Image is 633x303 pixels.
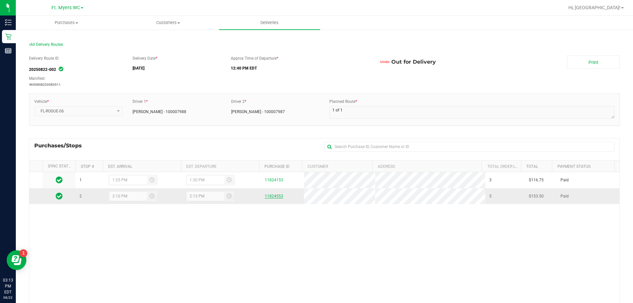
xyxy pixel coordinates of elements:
[526,164,538,169] a: Total
[231,66,369,71] h5: 12:40 PM EDT
[3,295,13,300] p: 08/22
[265,178,283,182] a: 11824153
[29,42,63,47] span: All Delivery Routes
[34,99,49,105] label: Vehicle
[108,164,132,169] a: Est. Arrival
[133,55,157,61] label: Delivery Date
[117,16,219,30] a: Customers
[59,66,63,72] span: In Sync
[560,177,569,183] span: Paid
[265,194,283,198] a: 11824553
[558,164,590,169] a: Payment Status
[29,76,121,81] div: Manifest:
[133,109,186,115] span: [PERSON_NAME] - 100007988
[7,250,26,270] iframe: Resource center
[56,175,63,185] span: In Sync
[378,55,436,69] span: Out for Delivery
[529,193,544,199] span: $153.50
[3,277,13,295] p: 03:13 PM EDT
[29,76,123,86] span: 4650808233583511
[48,164,81,168] a: Sync Status
[16,16,117,30] a: Purchases
[489,177,492,183] span: 3
[329,99,357,105] label: Planned Route
[324,142,615,152] input: Search Purchase ID, Customer Name or ID
[252,20,287,26] span: Deliveries
[567,55,620,69] a: Print Manifest
[19,249,27,257] iframe: Resource center unread badge
[219,16,320,30] a: Deliveries
[56,192,63,201] span: In Sync
[231,99,246,105] label: Driver 2
[482,161,521,172] th: Total Order Lines
[79,193,82,199] span: 2
[378,55,391,69] button: Undo
[529,177,544,183] span: $116.75
[560,193,569,199] span: Paid
[181,161,259,172] th: Est. Departure
[489,193,492,199] span: 5
[133,99,148,105] label: Driver 1
[29,55,59,61] label: Delivery Route ID
[5,33,12,40] inline-svg: Retail
[79,177,82,183] span: 1
[81,164,94,169] a: Stop #
[372,161,482,172] th: Address
[51,5,80,11] span: Ft. Myers WC
[231,109,285,115] span: [PERSON_NAME] - 100007987
[118,20,219,26] span: Customers
[5,19,12,26] inline-svg: Inventory
[34,142,88,150] span: Purchases/Stops
[133,66,221,71] h5: [DATE]
[264,164,289,169] a: Purchase ID
[29,67,56,72] strong: 20250822-002
[16,20,117,26] span: Purchases
[231,55,278,61] label: Approx Time of Departure
[568,5,620,10] span: Hi, [GEOGRAPHIC_DATA]!
[302,161,372,172] th: Customer
[5,47,12,54] inline-svg: Reports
